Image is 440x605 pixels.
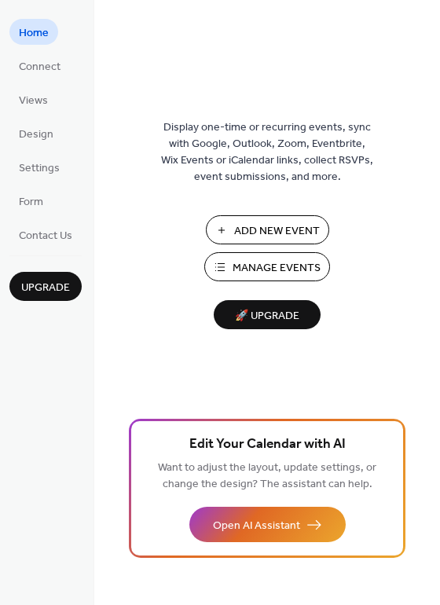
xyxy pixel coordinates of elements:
[223,306,311,327] span: 🚀 Upgrade
[19,93,48,109] span: Views
[9,120,63,146] a: Design
[204,252,330,281] button: Manage Events
[234,223,320,240] span: Add New Event
[19,59,60,75] span: Connect
[19,160,60,177] span: Settings
[9,53,70,79] a: Connect
[161,119,373,185] span: Display one-time or recurring events, sync with Google, Outlook, Zoom, Eventbrite, Wix Events or ...
[9,86,57,112] a: Views
[9,19,58,45] a: Home
[158,457,376,495] span: Want to adjust the layout, update settings, or change the design? The assistant can help.
[213,518,300,534] span: Open AI Assistant
[189,507,346,542] button: Open AI Assistant
[19,126,53,143] span: Design
[9,272,82,301] button: Upgrade
[19,194,43,211] span: Form
[21,280,70,296] span: Upgrade
[19,228,72,244] span: Contact Us
[233,260,321,277] span: Manage Events
[9,154,69,180] a: Settings
[189,434,346,456] span: Edit Your Calendar with AI
[214,300,321,329] button: 🚀 Upgrade
[9,188,53,214] a: Form
[19,25,49,42] span: Home
[9,222,82,247] a: Contact Us
[206,215,329,244] button: Add New Event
